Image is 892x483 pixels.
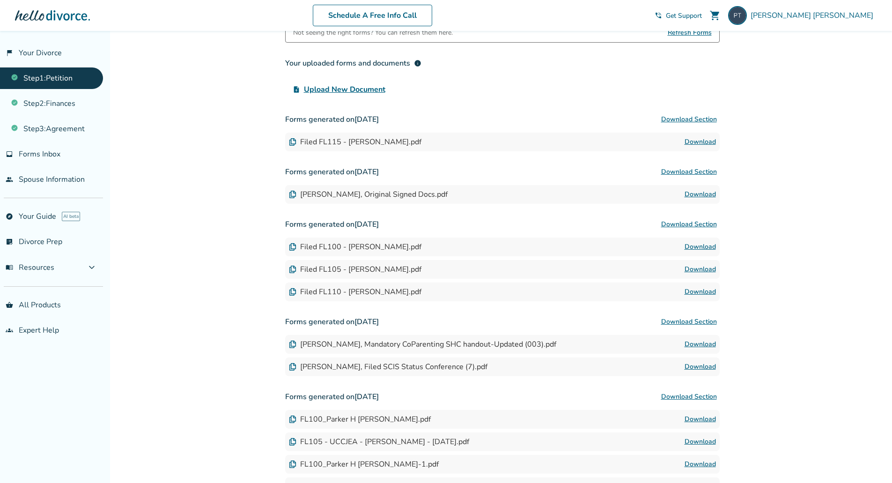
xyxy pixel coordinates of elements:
[685,339,716,350] a: Download
[658,163,720,181] button: Download Section
[658,312,720,331] button: Download Section
[685,459,716,470] a: Download
[289,363,296,371] img: Document
[289,438,296,446] img: Document
[6,176,13,183] span: people
[289,191,296,198] img: Document
[285,58,421,69] div: Your uploaded forms and documents
[86,262,97,273] span: expand_more
[289,264,421,275] div: Filed FL105 - [PERSON_NAME].pdf
[289,461,296,468] img: Document
[289,339,556,349] div: [PERSON_NAME], Mandatory CoParenting SHC handout-Updated (003).pdf
[289,414,431,424] div: FL100_Parker H [PERSON_NAME].pdf
[666,11,702,20] span: Get Support
[6,262,54,273] span: Resources
[289,362,487,372] div: [PERSON_NAME], Filed SCIS Status Conference (7).pdf
[658,110,720,129] button: Download Section
[289,137,421,147] div: Filed FL115 - [PERSON_NAME].pdf
[6,327,13,334] span: groups
[685,264,716,275] a: Download
[685,286,716,297] a: Download
[285,312,720,331] h3: Forms generated on [DATE]
[685,436,716,447] a: Download
[658,215,720,234] button: Download Section
[289,138,296,146] img: Document
[293,86,300,93] span: upload_file
[285,387,720,406] h3: Forms generated on [DATE]
[289,288,296,296] img: Document
[685,414,716,425] a: Download
[289,459,439,469] div: FL100_Parker H [PERSON_NAME]-1.pdf
[62,212,80,221] span: AI beta
[6,238,13,245] span: list_alt_check
[285,110,720,129] h3: Forms generated on [DATE]
[304,84,385,95] span: Upload New Document
[751,10,877,21] span: [PERSON_NAME] [PERSON_NAME]
[289,341,296,348] img: Document
[289,243,296,251] img: Document
[685,189,716,200] a: Download
[289,242,421,252] div: Filed FL100 - [PERSON_NAME].pdf
[655,11,702,20] a: phone_in_talkGet Support
[655,12,662,19] span: phone_in_talk
[414,59,421,67] span: info
[6,49,13,57] span: flag_2
[685,361,716,372] a: Download
[313,5,432,26] a: Schedule A Free Info Call
[289,189,448,200] div: [PERSON_NAME], Original Signed Docs.pdf
[19,149,60,159] span: Forms Inbox
[6,150,13,158] span: inbox
[289,287,421,297] div: Filed FL110 - [PERSON_NAME].pdf
[285,163,720,181] h3: Forms generated on [DATE]
[728,6,747,25] img: parkerhtwomey@gmail.com
[289,416,296,423] img: Document
[6,264,13,271] span: menu_book
[685,241,716,253] a: Download
[289,437,469,447] div: FL105 - UCCJEA - [PERSON_NAME] - [DATE].pdf
[285,215,720,234] h3: Forms generated on [DATE]
[6,213,13,220] span: explore
[685,136,716,148] a: Download
[289,266,296,273] img: Document
[845,438,892,483] iframe: Chat Widget
[709,10,721,21] span: shopping_cart
[6,301,13,309] span: shopping_basket
[658,387,720,406] button: Download Section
